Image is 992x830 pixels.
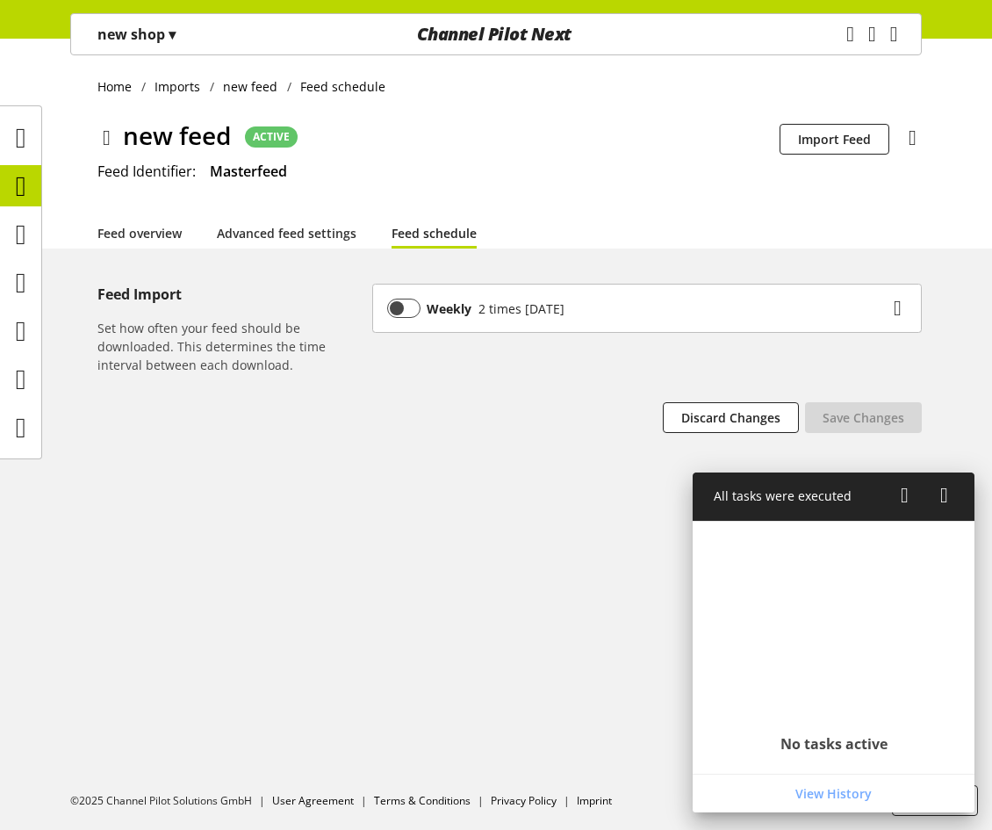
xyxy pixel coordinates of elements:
span: All tasks were executed [714,487,852,504]
button: Discard Changes [663,402,799,433]
button: Import Feed [780,124,889,155]
span: ▾ [169,25,176,44]
a: Imports [146,77,210,96]
a: new feed [214,77,287,96]
span: Feed Identifier: [97,162,196,181]
b: Weekly [427,300,471,318]
a: View History [696,778,971,809]
span: View History [795,784,872,803]
p: new shop [97,24,176,45]
span: ACTIVE [253,129,290,145]
span: Masterfeed [210,162,287,181]
a: Feed schedule [392,224,477,242]
span: Discard Changes [681,408,780,427]
h6: Set how often your feed should be downloaded. This determines the time interval between each down... [97,319,365,374]
span: Save Changes [823,408,904,427]
a: Home [97,77,141,96]
a: User Agreement [272,793,354,808]
h2: No tasks active [780,735,888,753]
li: ©2025 Channel Pilot Solutions GmbH [70,793,272,809]
a: Terms & Conditions [374,793,471,808]
button: Save Changes [805,402,922,433]
a: Privacy Policy [491,793,557,808]
a: Imprint [577,793,612,808]
nav: main navigation [70,13,922,55]
span: new feed [123,117,231,154]
span: Import Feed [798,130,871,148]
h5: Feed Import [97,284,365,305]
div: 2 times [DATE] [471,300,564,318]
a: Advanced feed settings [217,224,356,242]
a: Feed overview [97,224,182,242]
span: new feed [223,77,277,96]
